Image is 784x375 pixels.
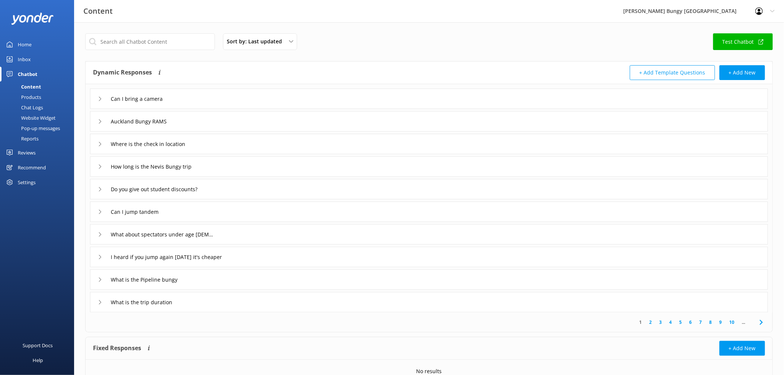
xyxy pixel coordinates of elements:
[4,92,74,102] a: Products
[696,319,706,326] a: 7
[713,33,773,50] a: Test Chatbot
[23,338,53,353] div: Support Docs
[666,319,676,326] a: 4
[738,319,749,326] span: ...
[716,319,726,326] a: 9
[4,133,74,144] a: Reports
[4,113,74,123] a: Website Widget
[4,82,74,92] a: Content
[93,341,141,356] h4: Fixed Responses
[4,123,74,133] a: Pop-up messages
[18,67,37,82] div: Chatbot
[11,13,54,25] img: yonder-white-logo.png
[33,353,43,368] div: Help
[676,319,686,326] a: 5
[4,102,74,113] a: Chat Logs
[636,319,646,326] a: 1
[18,52,31,67] div: Inbox
[720,65,765,80] button: + Add New
[227,37,286,46] span: Sort by: Last updated
[646,319,656,326] a: 2
[18,175,36,190] div: Settings
[630,65,715,80] button: + Add Template Questions
[4,82,41,92] div: Content
[720,341,765,356] button: + Add New
[686,319,696,326] a: 6
[726,319,738,326] a: 10
[83,5,113,17] h3: Content
[85,33,215,50] input: Search all Chatbot Content
[18,160,46,175] div: Recommend
[4,113,56,123] div: Website Widget
[4,123,60,133] div: Pop-up messages
[4,92,41,102] div: Products
[18,37,31,52] div: Home
[4,102,43,113] div: Chat Logs
[656,319,666,326] a: 3
[706,319,716,326] a: 8
[18,145,36,160] div: Reviews
[4,133,39,144] div: Reports
[93,65,152,80] h4: Dynamic Responses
